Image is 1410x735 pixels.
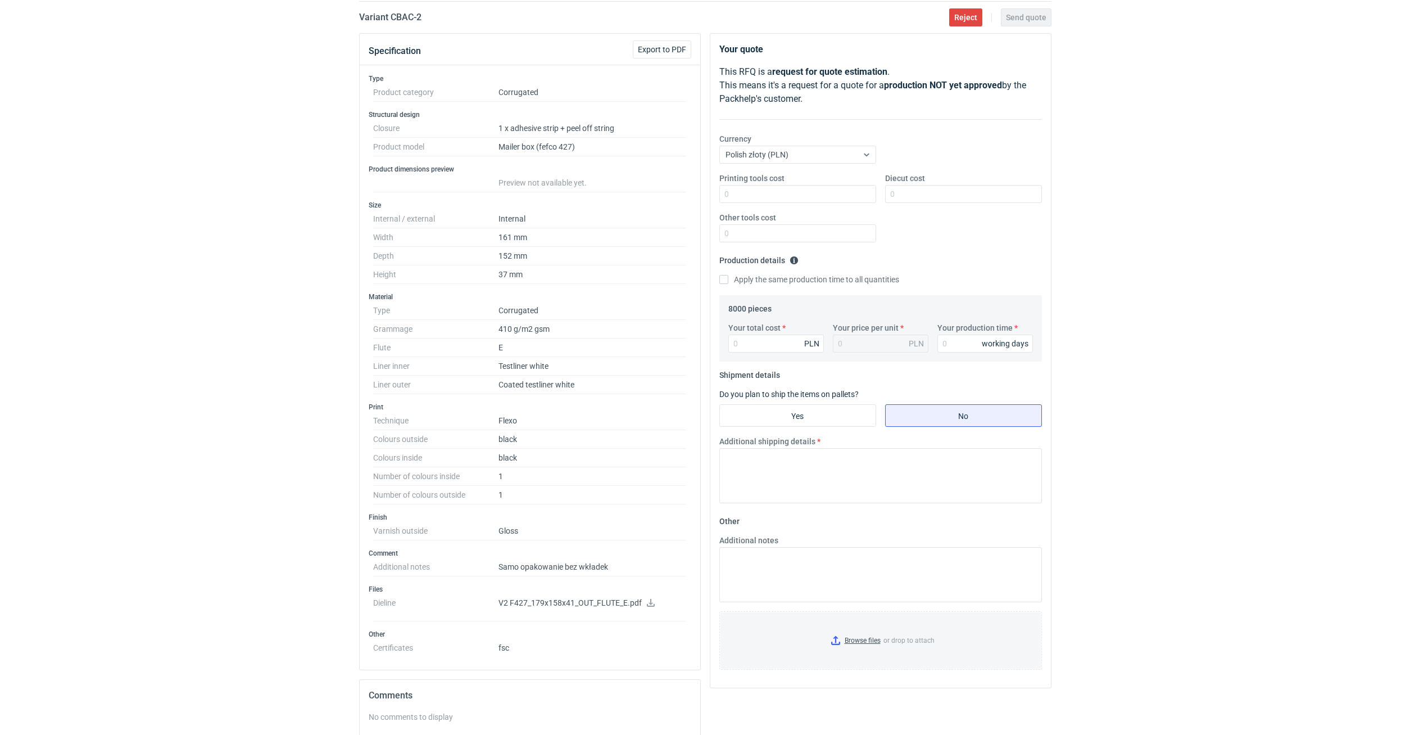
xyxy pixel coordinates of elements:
[369,38,421,65] button: Specification
[373,412,498,430] dt: Technique
[728,335,824,353] input: 0
[498,178,587,187] span: Preview not available yet.
[719,212,776,223] label: Other tools cost
[719,173,785,184] label: Printing tools cost
[719,224,876,242] input: 0
[885,185,1042,203] input: 0
[373,320,498,339] dt: Grammage
[373,119,498,138] dt: Closure
[719,512,740,526] legend: Other
[369,689,691,702] h2: Comments
[373,138,498,156] dt: Product model
[498,449,687,467] dd: black
[373,639,498,652] dt: Certificates
[498,83,687,102] dd: Corrugated
[633,40,691,58] button: Export to PDF
[369,292,691,301] h3: Material
[498,376,687,394] dd: Coated testliner white
[369,711,691,723] div: No comments to display
[373,228,498,247] dt: Width
[728,322,781,333] label: Your total cost
[884,80,1002,91] strong: production NOT yet approved
[373,357,498,376] dt: Liner inner
[772,66,887,77] strong: request for quote estimation
[369,110,691,119] h3: Structural design
[359,11,421,24] h2: Variant CBAC - 2
[498,598,687,608] p: V2 F427_179x158x41_OUT_FLUTE_E.pdf
[885,173,925,184] label: Diecut cost
[373,376,498,394] dt: Liner outer
[804,338,819,349] div: PLN
[373,301,498,320] dt: Type
[498,320,687,339] dd: 410 g/m2 gsm
[719,404,876,427] label: Yes
[719,274,899,285] label: Apply the same production time to all quantities
[498,639,687,652] dd: fsc
[719,436,815,447] label: Additional shipping details
[719,535,778,546] label: Additional notes
[373,467,498,486] dt: Number of colours inside
[498,301,687,320] dd: Corrugated
[373,83,498,102] dt: Product category
[885,404,1042,427] label: No
[498,412,687,430] dd: Flexo
[373,558,498,576] dt: Additional notes
[909,338,924,349] div: PLN
[498,467,687,486] dd: 1
[373,486,498,504] dt: Number of colours outside
[728,300,772,313] legend: 8000 pieces
[369,585,691,594] h3: Files
[498,430,687,449] dd: black
[498,357,687,376] dd: Testliner white
[498,119,687,138] dd: 1 x adhesive strip + peel off string
[982,338,1028,349] div: working days
[1001,8,1051,26] button: Send quote
[719,390,859,399] label: Do you plan to ship the items on pallets?
[719,65,1042,106] p: This RFQ is a . This means it's a request for a quote for a by the Packhelp's customer.
[498,228,687,247] dd: 161 mm
[373,247,498,265] dt: Depth
[369,403,691,412] h3: Print
[719,366,780,380] legend: Shipment details
[369,549,691,558] h3: Comment
[954,13,977,21] span: Reject
[833,322,899,333] label: Your price per unit
[369,630,691,639] h3: Other
[498,486,687,504] dd: 1
[498,138,687,156] dd: Mailer box (fefco 427)
[369,513,691,522] h3: Finish
[638,46,686,53] span: Export to PDF
[373,594,498,621] dt: Dieline
[1006,13,1046,21] span: Send quote
[719,133,751,145] label: Currency
[498,522,687,540] dd: Gloss
[373,522,498,540] dt: Varnish outside
[719,185,876,203] input: 0
[719,44,763,55] strong: Your quote
[373,210,498,228] dt: Internal / external
[726,150,788,159] span: Polish złoty (PLN)
[498,558,687,576] dd: Samo opakowanie bez wkładek
[937,322,1013,333] label: Your production time
[498,247,687,265] dd: 152 mm
[369,165,691,174] h3: Product dimensions preview
[720,612,1041,669] label: or drop to attach
[719,251,799,265] legend: Production details
[373,265,498,284] dt: Height
[498,265,687,284] dd: 37 mm
[498,210,687,228] dd: Internal
[373,449,498,467] dt: Colours inside
[498,339,687,357] dd: E
[373,339,498,357] dt: Flute
[369,74,691,83] h3: Type
[369,201,691,210] h3: Size
[937,335,1033,353] input: 0
[949,8,982,26] button: Reject
[373,430,498,449] dt: Colours outside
